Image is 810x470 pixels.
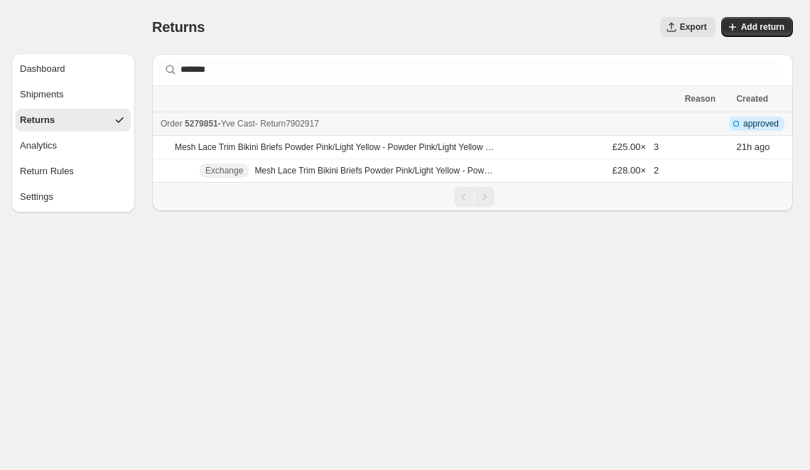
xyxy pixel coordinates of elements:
[16,83,131,106] button: Shipments
[736,141,752,152] time: Sunday, September 14, 2025 at 9:29:53 PM
[152,19,205,35] span: Returns
[20,190,53,204] div: Settings
[221,119,255,129] span: Yve Cast
[741,21,784,33] span: Add return
[254,165,495,176] p: Mesh Lace Trim Bikini Briefs Powder Pink/Light Yellow - Powder Pink/Light Yellow / XS
[20,139,57,153] div: Analytics
[20,164,74,178] div: Return Rules
[16,134,131,157] button: Analytics
[255,119,319,129] span: - Return 7902917
[205,165,243,176] span: Exchange
[175,141,495,153] p: Mesh Lace Trim Bikini Briefs Powder Pink/Light Yellow - Powder Pink/Light Yellow / S
[612,165,659,176] span: £28.00 × 2
[161,119,183,129] span: Order
[736,94,768,104] span: Created
[16,160,131,183] button: Return Rules
[16,109,131,132] button: Returns
[161,117,676,131] div: -
[743,118,779,129] span: approved
[721,17,793,37] button: Add return
[20,87,63,102] div: Shipments
[680,21,707,33] span: Export
[16,58,131,80] button: Dashboard
[660,17,715,37] button: Export
[185,119,218,129] span: 5279851
[20,62,65,76] div: Dashboard
[685,94,715,104] span: Reason
[612,141,659,152] span: £25.00 × 3
[16,186,131,208] button: Settings
[732,136,793,159] td: ago
[20,113,55,127] div: Returns
[152,182,793,211] nav: Pagination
